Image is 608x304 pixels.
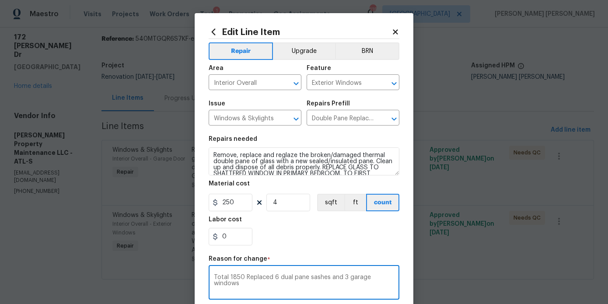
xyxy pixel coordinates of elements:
textarea: Total 1850 Replaced 6 dual pane sashes and 3 garage windows [214,274,394,293]
h5: Issue [209,101,225,107]
h5: Labor cost [209,217,242,223]
button: count [366,194,399,211]
h5: Repairs Prefill [307,101,350,107]
button: Repair [209,42,273,60]
textarea: Remove, replace and reglaze the broken/damaged thermal double pane of glass with a new sealed/ins... [209,147,399,175]
button: sqft [317,194,344,211]
h5: Feature [307,65,331,71]
h5: Repairs needed [209,136,257,142]
h5: Reason for change [209,256,267,262]
button: ft [344,194,366,211]
h2: Edit Line Item [209,27,391,37]
button: BRN [335,42,399,60]
h5: Material cost [209,181,250,187]
button: Open [290,113,302,125]
button: Open [388,77,400,90]
button: Upgrade [273,42,335,60]
button: Open [290,77,302,90]
h5: Area [209,65,224,71]
button: Open [388,113,400,125]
